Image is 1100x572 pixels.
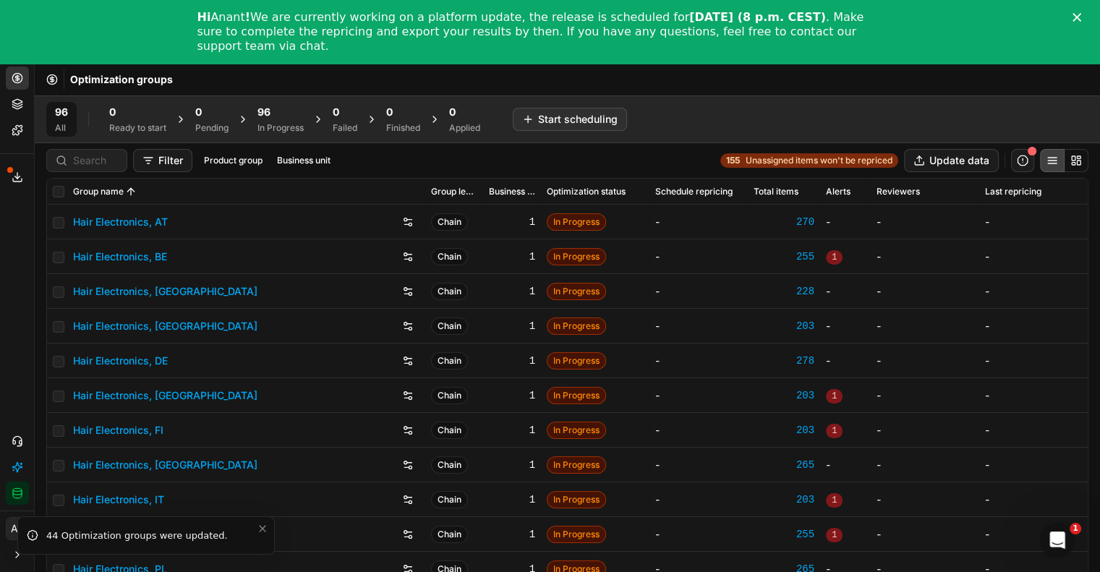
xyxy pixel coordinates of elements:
[547,248,606,265] span: In Progress
[754,388,814,403] a: 203
[124,184,138,199] button: Sorted by Group name ascending
[73,354,168,368] a: Hair Electronics, DE
[431,387,468,404] span: Chain
[746,155,892,166] span: Unassigned items won't be repriced
[820,274,871,309] td: -
[195,122,229,134] div: Pending
[754,458,814,472] a: 265
[826,493,843,508] span: 1
[197,10,211,24] b: Hi
[649,378,748,413] td: -
[754,284,814,299] div: 228
[754,354,814,368] a: 278
[489,354,535,368] div: 1
[754,423,814,437] a: 203
[386,105,393,119] span: 0
[979,482,1088,517] td: -
[271,152,336,169] button: Business unit
[254,520,271,537] button: Close toast
[257,122,304,134] div: In Progress
[979,378,1088,413] td: -
[754,527,814,542] div: 255
[820,309,871,343] td: -
[547,213,606,231] span: In Progress
[489,249,535,264] div: 1
[46,529,257,543] div: 44 Optimization groups were updated.
[6,517,29,540] button: AB
[55,105,68,119] span: 96
[826,528,843,542] span: 1
[649,343,748,378] td: -
[431,422,468,439] span: Chain
[73,458,257,472] a: Hair Electronics, [GEOGRAPHIC_DATA]
[871,413,979,448] td: -
[754,215,814,229] a: 270
[979,343,1088,378] td: -
[985,186,1041,197] span: Last repricing
[649,448,748,482] td: -
[197,10,880,54] div: Anant We are currently working on a platform update, the release is scheduled for . Make sure to ...
[649,239,748,274] td: -
[489,527,535,542] div: 1
[547,422,606,439] span: In Progress
[431,186,477,197] span: Group level
[513,108,627,131] button: Start scheduling
[871,448,979,482] td: -
[871,378,979,413] td: -
[820,205,871,239] td: -
[109,105,116,119] span: 0
[871,517,979,552] td: -
[649,274,748,309] td: -
[386,122,420,134] div: Finished
[431,491,468,508] span: Chain
[547,387,606,404] span: In Progress
[547,186,626,197] span: Optimization status
[449,105,456,119] span: 0
[109,122,166,134] div: Ready to start
[979,413,1088,448] td: -
[489,215,535,229] div: 1
[826,250,843,265] span: 1
[871,482,979,517] td: -
[73,492,164,507] a: Hair Electronics, IT
[55,122,68,134] div: All
[257,105,270,119] span: 96
[431,283,468,300] span: Chain
[826,186,850,197] span: Alerts
[7,518,28,539] span: AB
[449,122,480,134] div: Applied
[431,317,468,335] span: Chain
[655,186,733,197] span: Schedule repricing
[195,105,202,119] span: 0
[689,10,826,24] b: [DATE] (8 p.m. CEST)
[871,343,979,378] td: -
[1070,523,1081,534] span: 1
[871,239,979,274] td: -
[726,155,740,166] strong: 155
[70,72,173,87] span: Optimization groups
[754,319,814,333] a: 203
[73,249,167,264] a: Hair Electronics, BE
[547,491,606,508] span: In Progress
[754,249,814,264] div: 255
[1073,13,1087,22] div: Close
[198,152,268,169] button: Product group
[820,343,871,378] td: -
[431,352,468,370] span: Chain
[73,388,257,403] a: Hair Electronics, [GEOGRAPHIC_DATA]
[245,10,250,24] b: !
[489,492,535,507] div: 1
[877,186,920,197] span: Reviewers
[547,283,606,300] span: In Progress
[489,388,535,403] div: 1
[489,319,535,333] div: 1
[489,284,535,299] div: 1
[826,424,843,438] span: 1
[333,122,357,134] div: Failed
